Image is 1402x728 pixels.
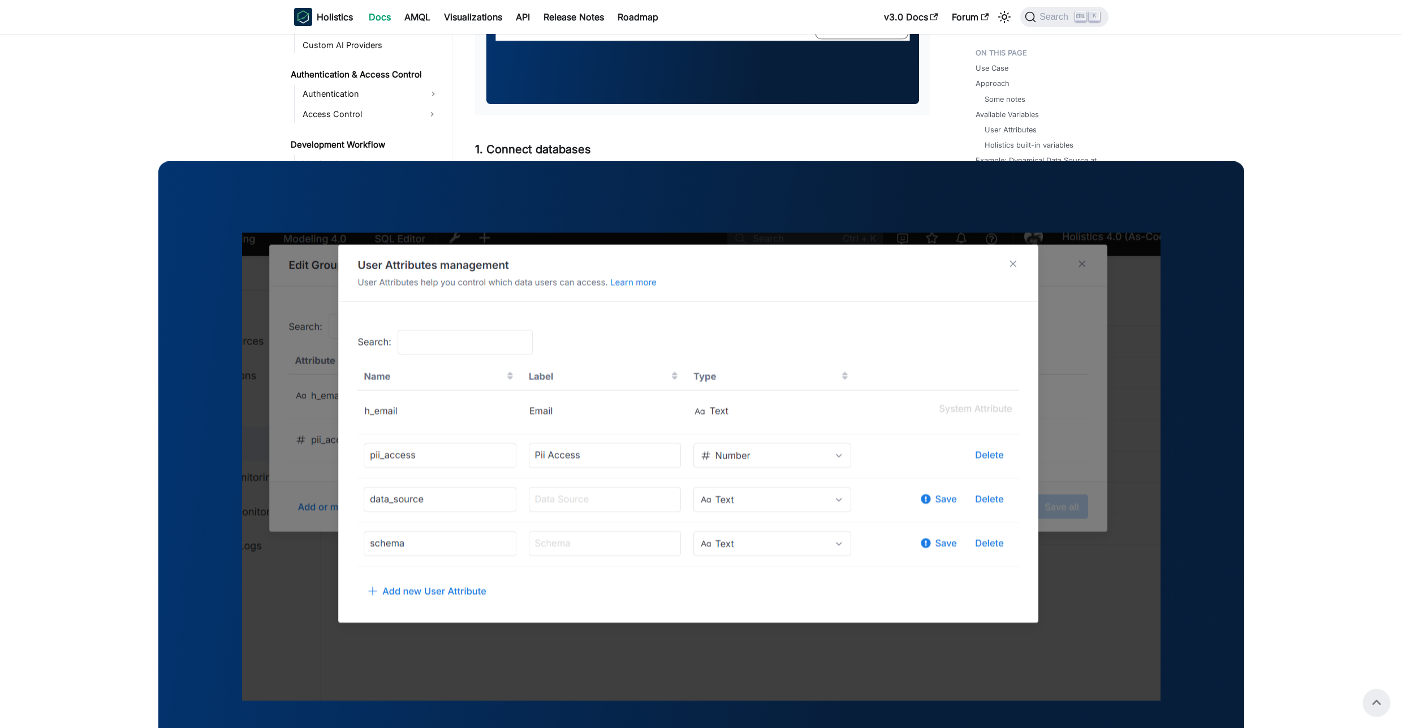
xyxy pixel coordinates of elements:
[287,67,442,83] a: Authentication & Access Control
[945,8,995,26] a: Forum
[294,8,312,26] img: Holistics
[537,8,611,26] a: Release Notes
[317,10,353,24] b: Holistics
[294,8,353,26] a: HolisticsHolistics
[509,8,537,26] a: API
[976,63,1008,74] a: Use Case
[398,8,437,26] a: AMQL
[362,8,398,26] a: Docs
[877,8,945,26] a: v3.0 Docs
[976,78,1010,89] a: Approach
[995,8,1013,26] button: Switch between dark and light mode (currently light mode)
[985,94,1025,105] a: Some notes
[283,34,452,728] nav: Docs sidebar
[985,140,1073,150] a: Holistics built-in variables
[299,105,422,123] a: Access Control
[299,155,442,173] a: Version Control
[976,109,1039,120] a: Available Variables
[475,143,930,157] h3: 1. Connect databases
[1089,11,1100,21] kbd: K
[985,124,1037,135] a: User Attributes
[976,155,1102,176] a: Example: Dynamical Data Source at User Level
[1363,689,1390,716] button: Scroll back to top
[287,137,442,153] a: Development Workflow
[1036,12,1075,22] span: Search
[1020,7,1108,27] button: Search (Ctrl+K)
[299,85,442,103] a: Authentication
[437,8,509,26] a: Visualizations
[422,105,442,123] button: Expand sidebar category 'Access Control'
[611,8,665,26] a: Roadmap
[299,37,442,53] a: Custom AI Providers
